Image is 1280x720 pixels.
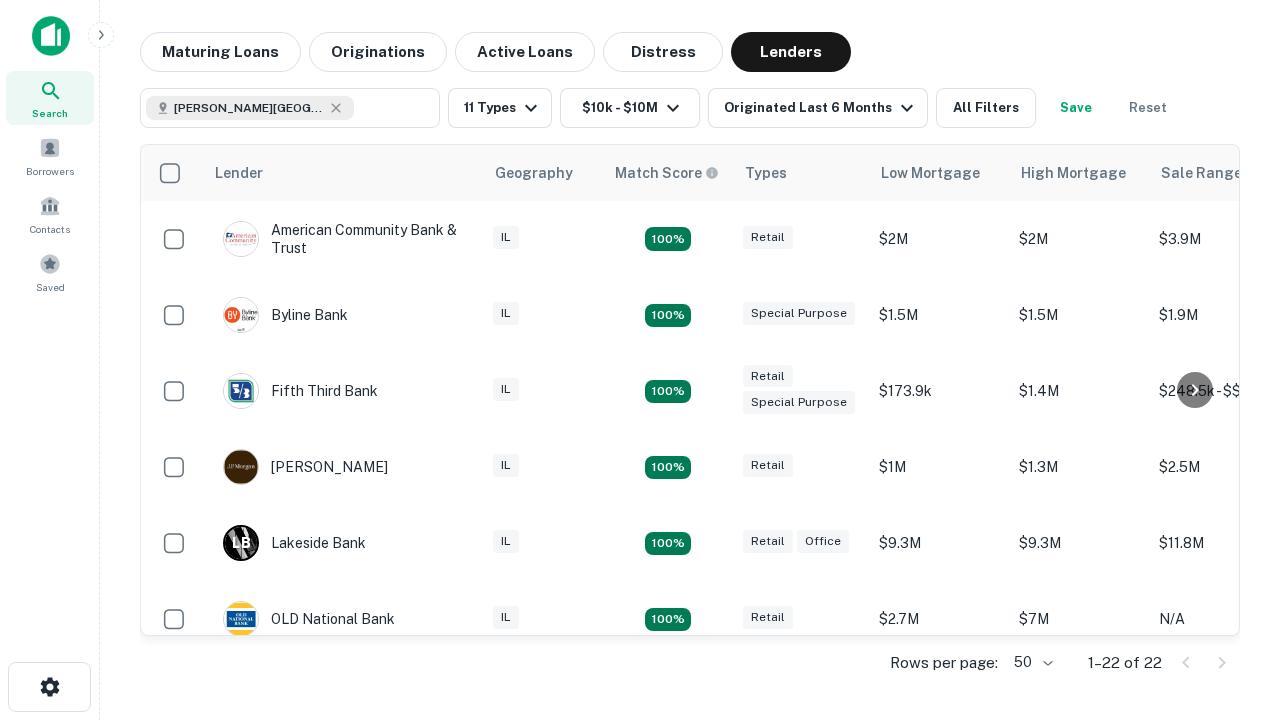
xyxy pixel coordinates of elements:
[203,145,483,201] th: Lender
[645,456,691,480] div: Matching Properties: 2, hasApolloMatch: undefined
[1009,505,1149,581] td: $9.3M
[743,606,793,629] div: Retail
[645,227,691,251] div: Matching Properties: 2, hasApolloMatch: undefined
[603,145,733,201] th: Capitalize uses an advanced AI algorithm to match your search with the best lender. The match sco...
[224,602,258,636] img: picture
[32,105,68,121] span: Search
[1009,429,1149,505] td: $1.3M
[495,161,573,185] div: Geography
[890,651,998,675] p: Rows per page:
[1009,581,1149,657] td: $7M
[223,449,388,485] div: [PERSON_NAME]
[869,277,1009,353] td: $1.5M
[869,353,1009,429] td: $173.9k
[224,374,258,408] img: picture
[174,99,324,117] span: [PERSON_NAME][GEOGRAPHIC_DATA], [GEOGRAPHIC_DATA]
[483,145,603,201] th: Geography
[743,226,793,249] div: Retail
[493,302,519,325] div: IL
[869,201,1009,277] td: $2M
[30,221,70,237] span: Contacts
[215,161,263,185] div: Lender
[1009,277,1149,353] td: $1.5M
[455,32,595,72] button: Active Loans
[140,32,301,72] button: Maturing Loans
[6,187,94,241] a: Contacts
[869,581,1009,657] td: $2.7M
[733,145,869,201] th: Types
[1161,161,1242,185] div: Sale Range
[26,163,74,179] span: Borrowers
[869,145,1009,201] th: Low Mortgage
[1009,353,1149,429] td: $1.4M
[493,378,519,401] div: IL
[1044,88,1108,128] button: Save your search to get updates of matches that match your search criteria.
[232,533,250,554] p: L B
[743,454,793,477] div: Retail
[1180,560,1280,656] iframe: Chat Widget
[708,88,928,128] button: Originated Last 6 Months
[936,88,1036,128] button: All Filters
[745,161,787,185] div: Types
[560,88,700,128] button: $10k - $10M
[869,429,1009,505] td: $1M
[743,530,793,553] div: Retail
[743,391,855,414] div: Special Purpose
[36,279,65,295] span: Saved
[224,222,258,256] img: picture
[6,129,94,183] a: Borrowers
[869,505,1009,581] td: $9.3M
[309,32,447,72] button: Originations
[797,530,849,553] div: Office
[223,297,348,333] div: Byline Bank
[603,32,723,72] button: Distress
[223,601,395,637] div: OLD National Bank
[743,302,855,325] div: Special Purpose
[1009,145,1149,201] th: High Mortgage
[448,88,552,128] button: 11 Types
[724,96,919,120] div: Originated Last 6 Months
[493,606,519,629] div: IL
[493,454,519,477] div: IL
[493,530,519,553] div: IL
[615,162,719,184] div: Capitalize uses an advanced AI algorithm to match your search with the best lender. The match sco...
[493,226,519,249] div: IL
[1116,88,1180,128] button: Reset
[223,373,378,409] div: Fifth Third Bank
[224,298,258,332] img: picture
[1088,651,1162,675] p: 1–22 of 22
[224,450,258,484] img: picture
[6,71,94,125] a: Search
[881,161,980,185] div: Low Mortgage
[645,380,691,404] div: Matching Properties: 2, hasApolloMatch: undefined
[615,162,715,184] h6: Match Score
[32,16,70,56] img: capitalize-icon.png
[223,525,366,561] div: Lakeside Bank
[1021,161,1126,185] div: High Mortgage
[223,221,463,257] div: American Community Bank & Trust
[645,532,691,556] div: Matching Properties: 3, hasApolloMatch: undefined
[743,365,793,388] div: Retail
[731,32,851,72] button: Lenders
[645,608,691,632] div: Matching Properties: 2, hasApolloMatch: undefined
[645,304,691,328] div: Matching Properties: 2, hasApolloMatch: undefined
[1009,201,1149,277] td: $2M
[6,245,94,299] a: Saved
[1006,648,1056,677] div: 50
